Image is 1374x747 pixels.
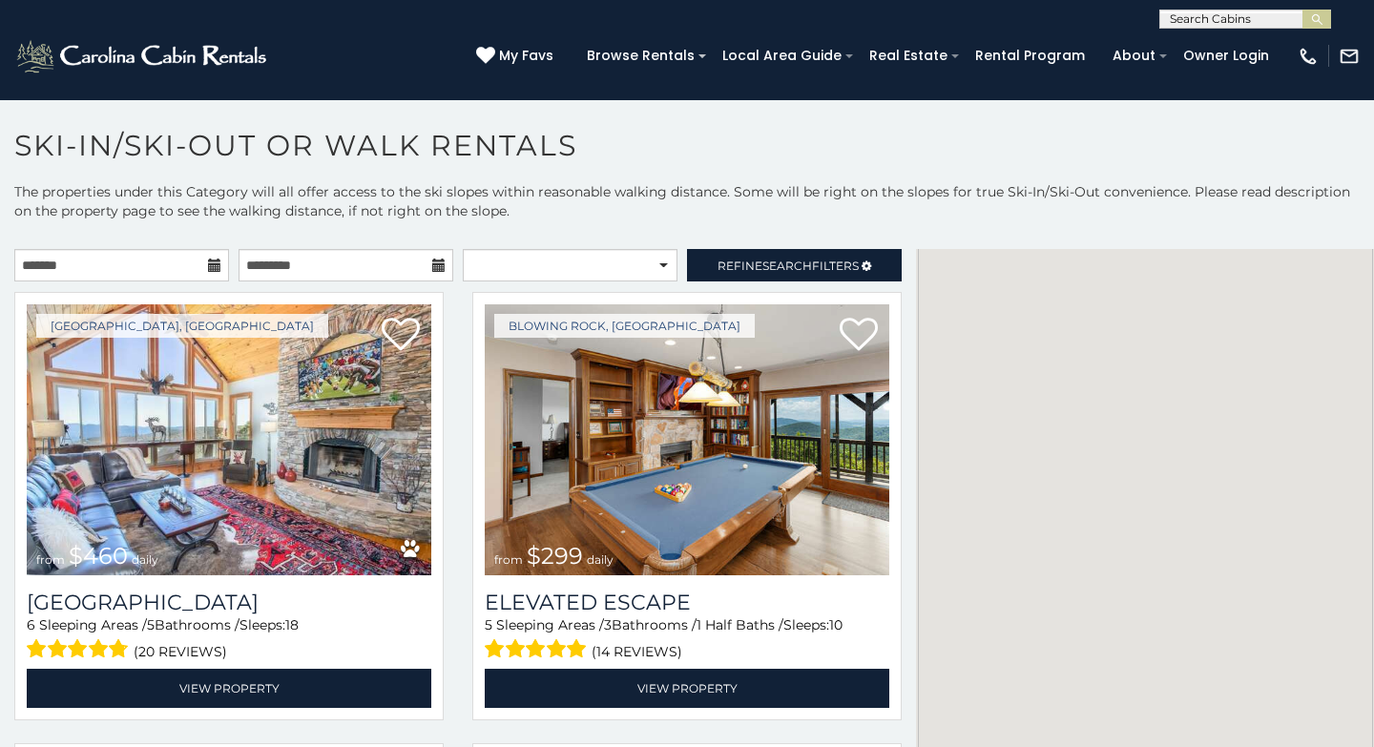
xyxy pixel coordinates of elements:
a: View Property [485,669,889,708]
span: daily [132,552,158,567]
a: View Property [27,669,431,708]
span: (20 reviews) [134,639,227,664]
span: 6 [27,616,35,633]
span: $460 [69,542,128,570]
span: 1 Half Baths / [697,616,783,633]
a: Elevated Escape [485,590,889,615]
span: 5 [147,616,155,633]
span: $299 [527,542,583,570]
a: Rental Program [966,41,1094,71]
img: Mile High Lodge [27,304,431,575]
span: (14 reviews) [592,639,682,664]
span: 10 [829,616,843,633]
img: phone-regular-white.png [1298,46,1319,67]
span: from [494,552,523,567]
a: Owner Login [1174,41,1279,71]
a: [GEOGRAPHIC_DATA] [27,590,431,615]
a: Real Estate [860,41,957,71]
span: from [36,552,65,567]
div: Sleeping Areas / Bathrooms / Sleeps: [485,615,889,664]
img: mail-regular-white.png [1339,46,1360,67]
div: Sleeping Areas / Bathrooms / Sleeps: [27,615,431,664]
a: RefineSearchFilters [687,249,902,281]
a: Mile High Lodge from $460 daily [27,304,431,575]
img: Elevated Escape [485,304,889,575]
a: Add to favorites [840,316,878,356]
span: Refine Filters [718,259,859,273]
span: daily [587,552,614,567]
a: My Favs [476,46,558,67]
a: About [1103,41,1165,71]
span: Search [762,259,812,273]
a: Add to favorites [382,316,420,356]
span: 3 [604,616,612,633]
span: 5 [485,616,492,633]
h3: Mile High Lodge [27,590,431,615]
a: Local Area Guide [713,41,851,71]
a: Browse Rentals [577,41,704,71]
a: [GEOGRAPHIC_DATA], [GEOGRAPHIC_DATA] [36,314,328,338]
img: White-1-2.png [14,37,272,75]
span: My Favs [499,46,553,66]
a: Blowing Rock, [GEOGRAPHIC_DATA] [494,314,755,338]
span: 18 [285,616,299,633]
a: Elevated Escape from $299 daily [485,304,889,575]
